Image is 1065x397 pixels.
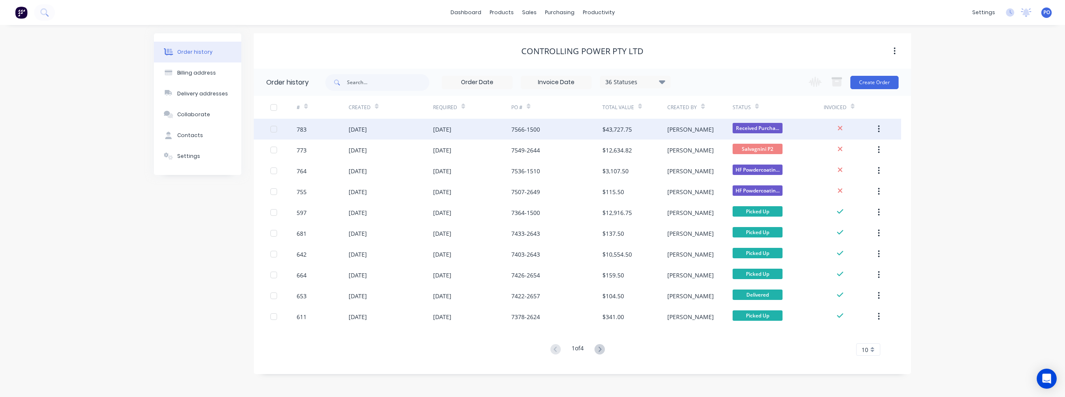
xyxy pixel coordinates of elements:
[485,6,518,19] div: products
[154,146,241,167] button: Settings
[824,104,847,111] div: Invoiced
[667,104,697,111] div: Created By
[1037,369,1057,389] div: Open Intercom Messenger
[511,229,540,238] div: 7433-2643
[177,69,216,77] div: Billing address
[177,132,203,139] div: Contacts
[600,77,670,87] div: 36 Statuses
[297,312,307,321] div: 611
[579,6,619,19] div: productivity
[518,6,541,19] div: sales
[511,104,523,111] div: PO #
[433,104,457,111] div: Required
[521,46,644,56] div: Controlling Power Pty Ltd
[433,208,451,217] div: [DATE]
[297,208,307,217] div: 597
[349,146,367,155] div: [DATE]
[602,312,624,321] div: $341.00
[862,345,868,354] span: 10
[850,76,899,89] button: Create Order
[349,104,371,111] div: Created
[541,6,579,19] div: purchasing
[667,250,714,259] div: [PERSON_NAME]
[511,292,540,300] div: 7422-2657
[349,271,367,280] div: [DATE]
[733,165,783,175] span: HF Powdercoatin...
[667,146,714,155] div: [PERSON_NAME]
[433,96,511,119] div: Required
[297,187,307,196] div: 755
[433,146,451,155] div: [DATE]
[511,250,540,259] div: 7403-2643
[297,146,307,155] div: 773
[511,187,540,196] div: 7507-2649
[154,42,241,62] button: Order history
[667,167,714,175] div: [PERSON_NAME]
[297,271,307,280] div: 664
[733,104,751,111] div: Status
[154,62,241,83] button: Billing address
[733,123,783,133] span: Received Purcha...
[602,96,667,119] div: Total Value
[349,250,367,259] div: [DATE]
[733,185,783,196] span: HF Powdercoatin...
[297,250,307,259] div: 642
[968,6,999,19] div: settings
[602,229,624,238] div: $137.50
[733,248,783,258] span: Picked Up
[349,125,367,134] div: [DATE]
[733,206,783,217] span: Picked Up
[602,146,632,155] div: $12,634.82
[297,167,307,175] div: 764
[602,208,632,217] div: $12,916.75
[1043,9,1050,16] span: PO
[297,104,300,111] div: #
[442,76,512,89] input: Order Date
[511,312,540,321] div: 7378-2624
[602,167,629,175] div: $3,107.50
[266,77,309,87] div: Order history
[572,344,584,356] div: 1 of 4
[511,271,540,280] div: 7426-2654
[433,292,451,300] div: [DATE]
[733,269,783,279] span: Picked Up
[667,312,714,321] div: [PERSON_NAME]
[297,292,307,300] div: 653
[349,96,433,119] div: Created
[433,187,451,196] div: [DATE]
[667,271,714,280] div: [PERSON_NAME]
[733,144,783,154] span: Salvagnini P2
[602,250,632,259] div: $10,554.50
[667,229,714,238] div: [PERSON_NAME]
[349,187,367,196] div: [DATE]
[602,187,624,196] div: $115.50
[433,312,451,321] div: [DATE]
[602,271,624,280] div: $159.50
[511,146,540,155] div: 7549-2644
[511,125,540,134] div: 7566-1500
[349,208,367,217] div: [DATE]
[433,229,451,238] div: [DATE]
[667,208,714,217] div: [PERSON_NAME]
[297,229,307,238] div: 681
[433,125,451,134] div: [DATE]
[667,125,714,134] div: [PERSON_NAME]
[154,83,241,104] button: Delivery addresses
[433,271,451,280] div: [DATE]
[733,310,783,321] span: Picked Up
[511,167,540,175] div: 7536-1510
[177,152,200,160] div: Settings
[177,90,228,97] div: Delivery addresses
[667,292,714,300] div: [PERSON_NAME]
[602,292,624,300] div: $104.50
[154,104,241,125] button: Collaborate
[177,48,213,56] div: Order history
[15,6,27,19] img: Factory
[667,96,732,119] div: Created By
[446,6,485,19] a: dashboard
[154,125,241,146] button: Contacts
[433,167,451,175] div: [DATE]
[297,96,349,119] div: #
[733,227,783,237] span: Picked Up
[349,229,367,238] div: [DATE]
